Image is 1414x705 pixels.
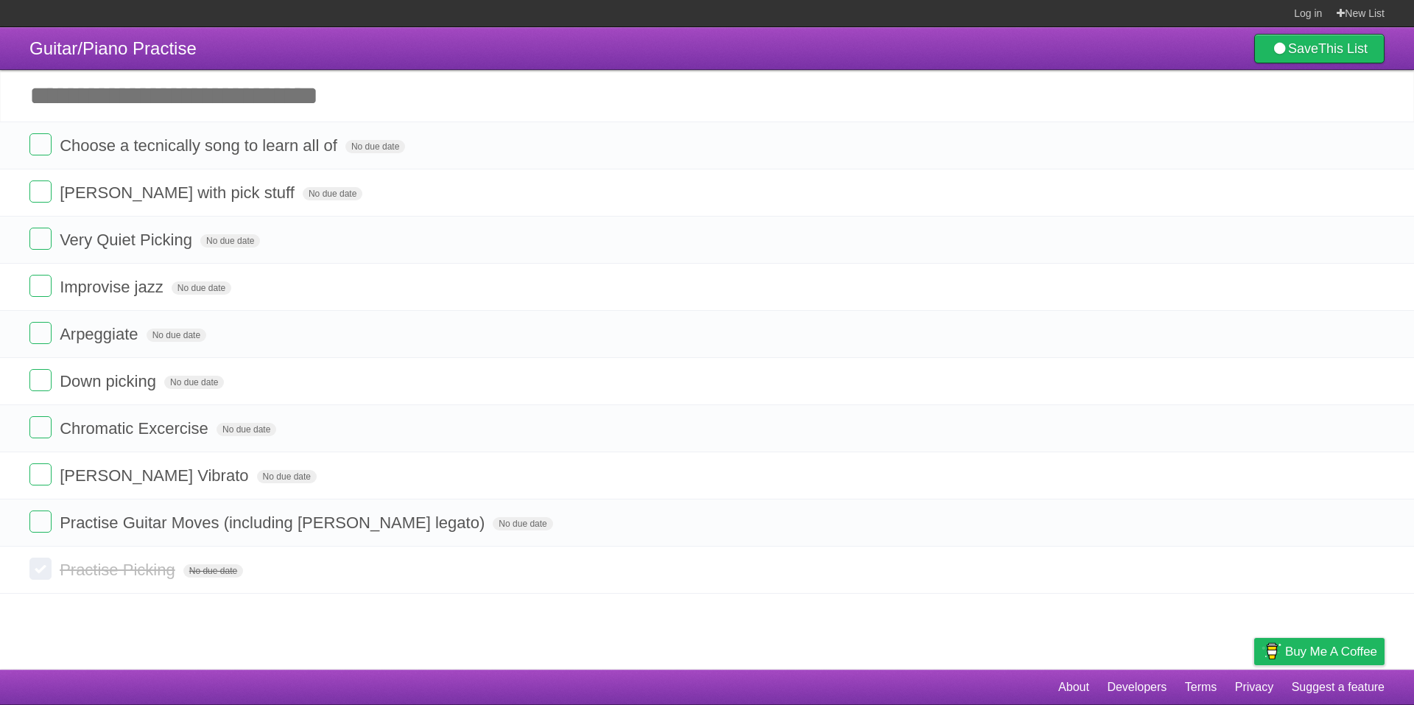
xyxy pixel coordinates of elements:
span: No due date [147,329,206,342]
a: Privacy [1235,673,1273,701]
span: No due date [183,564,243,578]
span: No due date [164,376,224,389]
b: This List [1318,41,1368,56]
a: Developers [1107,673,1167,701]
a: About [1058,673,1089,701]
label: Done [29,133,52,155]
label: Done [29,275,52,297]
span: [PERSON_NAME] Vibrato [60,466,252,485]
label: Done [29,369,52,391]
span: [PERSON_NAME] with pick stuff [60,183,298,202]
a: Terms [1185,673,1217,701]
label: Done [29,463,52,485]
a: Buy me a coffee [1254,638,1385,665]
span: No due date [200,234,260,248]
span: Buy me a coffee [1285,639,1377,664]
span: Practise Guitar Moves (including [PERSON_NAME] legato) [60,513,488,532]
span: Guitar/Piano Practise [29,38,197,58]
a: SaveThis List [1254,34,1385,63]
a: Suggest a feature [1292,673,1385,701]
img: Buy me a coffee [1262,639,1281,664]
span: Improvise jazz [60,278,167,296]
span: Arpeggiate [60,325,141,343]
label: Done [29,416,52,438]
span: Chromatic Excercise [60,419,212,438]
span: No due date [303,187,362,200]
label: Done [29,558,52,580]
span: Very Quiet Picking [60,231,196,249]
span: No due date [257,470,317,483]
label: Done [29,322,52,344]
span: No due date [217,423,276,436]
span: Practise Picking [60,561,179,579]
span: No due date [172,281,231,295]
label: Done [29,180,52,203]
span: Choose a tecnically song to learn all of [60,136,341,155]
span: No due date [345,140,405,153]
span: Down picking [60,372,160,390]
label: Done [29,511,52,533]
label: Done [29,228,52,250]
span: No due date [493,517,552,530]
